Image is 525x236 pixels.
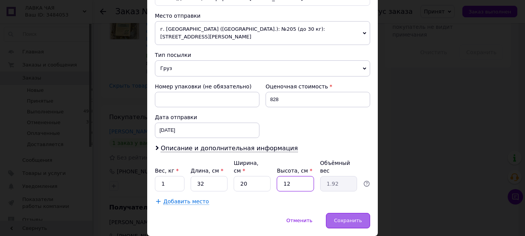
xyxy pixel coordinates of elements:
[155,21,370,45] span: г. [GEOGRAPHIC_DATA] ([GEOGRAPHIC_DATA].): №205 (до 30 кг): [STREET_ADDRESS][PERSON_NAME]
[320,159,357,175] div: Объёмный вес
[334,218,362,223] span: Сохранить
[191,168,223,174] label: Длина, см
[277,168,312,174] label: Высота, см
[155,13,201,19] span: Место отправки
[155,83,259,90] div: Номер упаковки (не обязательно)
[155,113,259,121] div: Дата отправки
[161,145,298,152] span: Описание и дополнительная информация
[155,52,191,58] span: Тип посылки
[155,60,370,76] span: Груз
[163,198,209,205] span: Добавить место
[266,83,370,90] div: Оценочная стоимость
[286,218,312,223] span: Отменить
[234,160,258,174] label: Ширина, см
[155,168,179,174] label: Вес, кг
